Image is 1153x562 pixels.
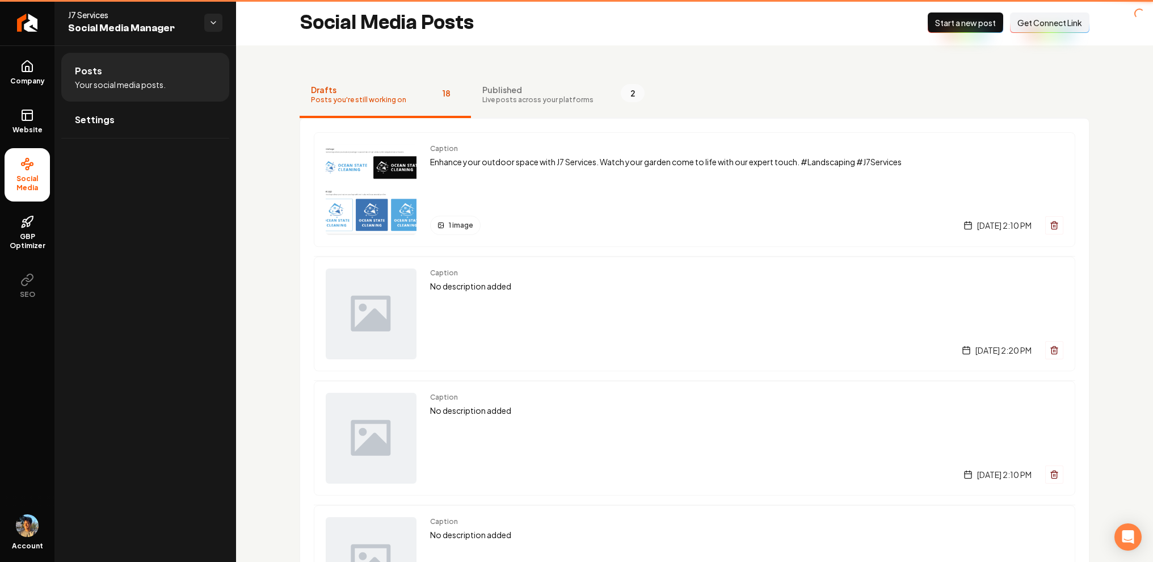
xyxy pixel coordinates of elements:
span: Caption [430,269,1063,278]
img: Post preview [326,144,416,235]
span: Caption [430,517,1063,526]
button: SEO [5,264,50,308]
a: Post previewCaptionNo description added[DATE] 2:20 PM [314,256,1075,371]
span: Website [8,125,47,135]
span: J7 Services [68,9,195,20]
img: Rebolt Logo [17,14,38,32]
span: Settings [75,113,115,127]
button: DraftsPosts you're still working on18 [300,73,471,118]
p: Enhance your outdoor space with J7 Services. Watch your garden come to life with our expert touch... [430,156,1063,169]
span: 2 [621,84,645,102]
span: Published [482,84,594,95]
span: Live posts across your platforms [482,95,594,104]
a: Post previewCaptionNo description added[DATE] 2:10 PM [314,380,1075,496]
a: GBP Optimizer [5,206,50,259]
span: [DATE] 2:20 PM [975,345,1032,356]
span: Caption [430,144,1063,153]
a: Post previewCaptionEnhance your outdoor space with J7 Services. Watch your garden come to life wi... [314,132,1075,247]
span: Posts [75,64,102,78]
span: Company [6,77,49,86]
span: Your social media posts. [75,79,166,90]
span: [DATE] 2:10 PM [977,469,1032,480]
span: Social Media Manager [68,20,195,36]
p: No description added [430,529,1063,542]
h2: Social Media Posts [300,11,474,34]
button: Start a new post [928,12,1003,33]
button: Open user button [16,514,39,537]
span: Caption [430,393,1063,402]
span: Account [12,542,43,551]
nav: Tabs [300,73,1089,118]
a: Settings [61,102,229,138]
p: No description added [430,404,1063,417]
a: Company [5,51,50,95]
button: PublishedLive posts across your platforms2 [471,73,656,118]
span: Get Connect Link [1017,17,1082,28]
a: Website [5,99,50,144]
div: Open Intercom Messenger [1114,523,1142,551]
span: SEO [15,290,40,299]
img: Aditya Nair [16,514,39,537]
img: Post preview [326,393,416,484]
span: GBP Optimizer [5,232,50,250]
span: 1 image [449,221,473,230]
span: 18 [434,84,460,102]
button: Get Connect Link [1010,12,1089,33]
span: Social Media [5,174,50,192]
span: Drafts [311,84,406,95]
span: [DATE] 2:10 PM [977,220,1032,231]
p: No description added [430,280,1063,293]
img: Post preview [326,269,416,359]
span: Start a new post [935,17,996,28]
span: Posts you're still working on [311,95,406,104]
